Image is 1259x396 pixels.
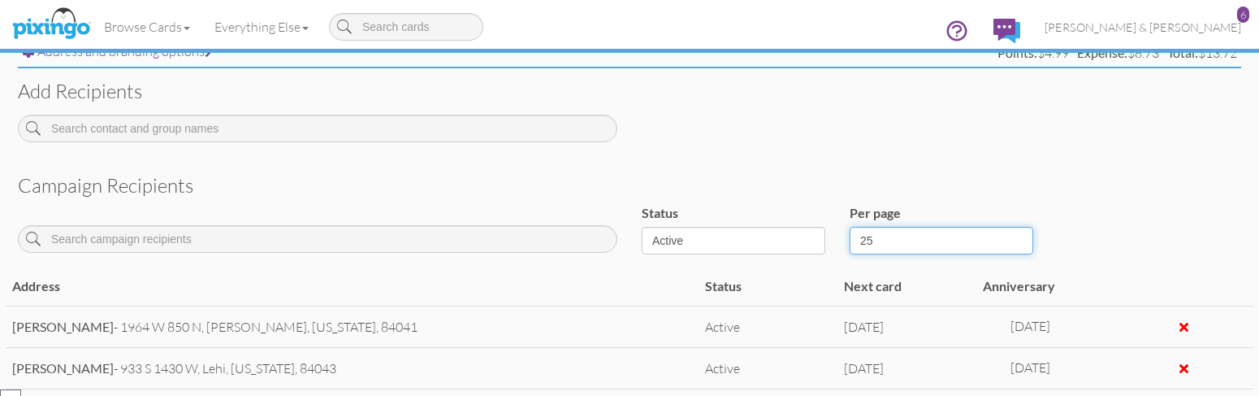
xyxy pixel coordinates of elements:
[312,319,379,335] span: [US_STATE],
[844,319,884,335] span: [DATE]
[844,360,884,376] span: [DATE]
[202,7,321,47] a: Everything Else
[206,319,418,335] span: [PERSON_NAME],
[18,225,617,253] input: Search campaign recipients
[1006,313,1050,336] div: [DATE]
[705,359,831,378] div: Active
[300,360,336,376] span: 84043
[8,4,94,45] img: pixingo logo
[1237,7,1249,23] div: 6
[850,204,901,223] label: Per page
[120,319,204,335] span: 1964 W 850 N,
[12,319,114,334] strong: [PERSON_NAME]
[231,360,297,376] span: [US_STATE],
[1006,355,1050,377] div: [DATE]
[18,115,617,142] input: Search contact and group names
[1045,20,1241,34] span: [PERSON_NAME] & [PERSON_NAME]
[12,360,114,376] strong: [PERSON_NAME]
[329,13,483,41] input: Search cards
[705,318,831,337] div: Active
[976,268,1115,306] td: Anniversary
[12,319,118,335] span: -
[12,360,118,376] span: -
[92,7,202,47] a: Browse Cards
[18,175,1241,196] h3: Campaign recipients
[642,204,678,223] label: Status
[381,319,418,335] span: 84041
[120,360,200,376] span: 933 S 1430 W,
[18,81,1241,102] h3: Add recipients
[202,360,336,376] span: Lehi,
[1032,7,1253,48] a: [PERSON_NAME] & [PERSON_NAME] 6
[993,19,1020,43] img: comments.svg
